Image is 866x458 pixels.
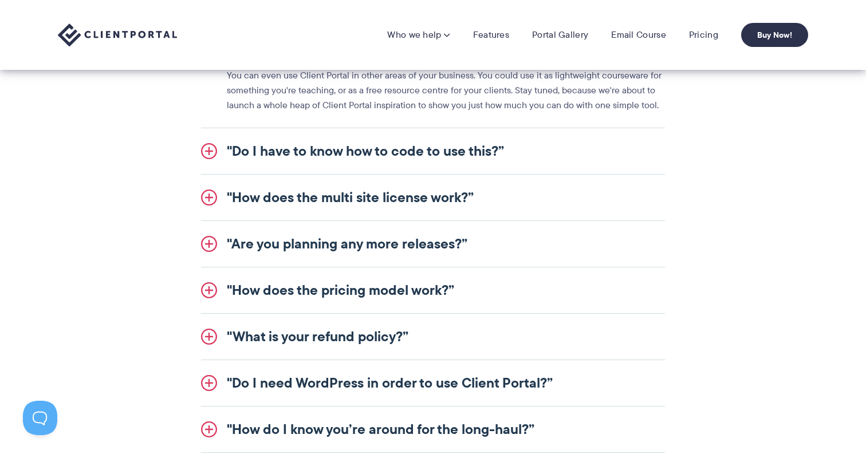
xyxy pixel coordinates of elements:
[201,406,665,452] a: "How do I know you’re around for the long-haul?”
[201,314,665,360] a: "What is your refund policy?”
[23,401,57,435] iframe: Toggle Customer Support
[473,29,509,41] a: Features
[532,29,588,41] a: Portal Gallery
[201,128,665,174] a: "Do I have to know how to code to use this?”
[201,360,665,406] a: "Do I need WordPress in order to use Client Portal?”
[689,29,718,41] a: Pricing
[201,221,665,267] a: "Are you planning any more releases?”
[201,267,665,313] a: "How does the pricing model work?”
[201,175,665,220] a: "How does the multi site license work?”
[741,23,808,47] a: Buy Now!
[611,29,666,41] a: Email Course
[387,29,450,41] a: Who we help
[227,68,665,113] p: You can even use Client Portal in other areas of your business. You could use it as lightweight c...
